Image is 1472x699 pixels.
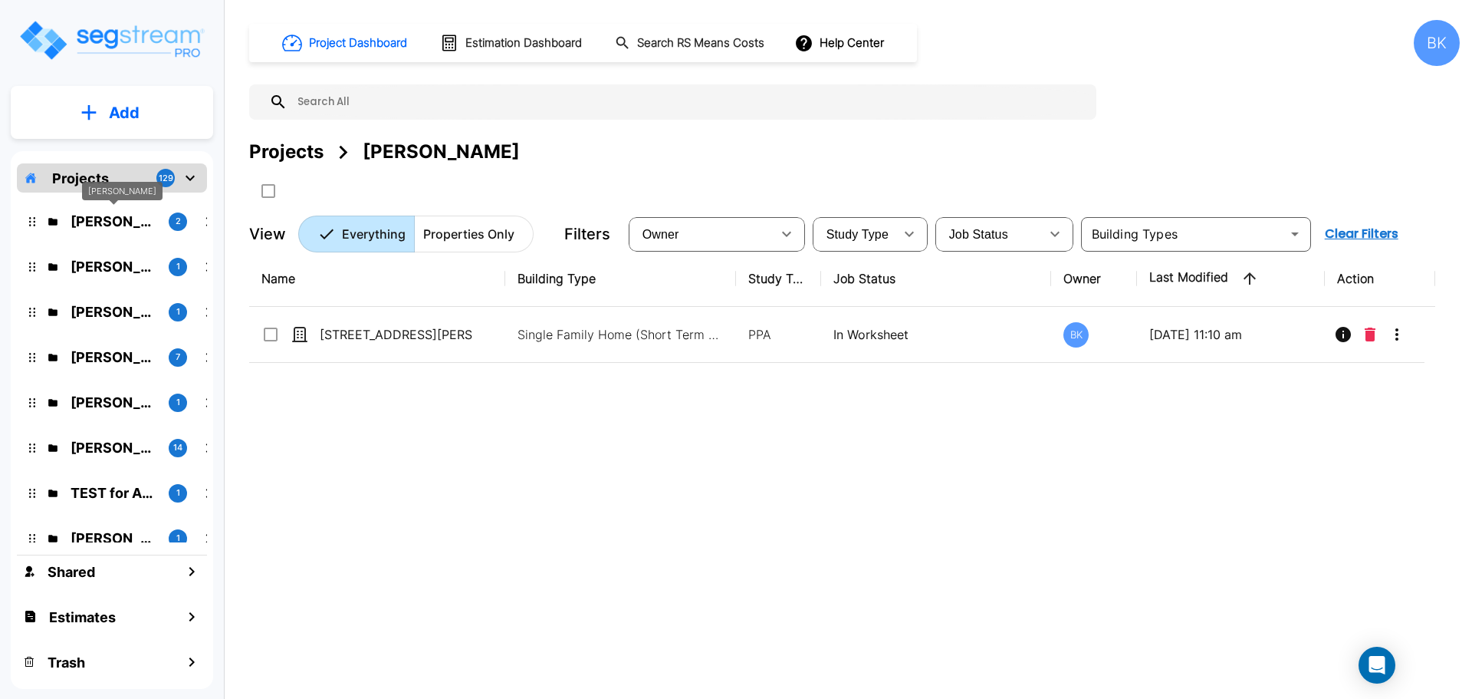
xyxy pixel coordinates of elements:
p: Kamal Momi [71,256,156,277]
button: Delete [1359,319,1382,350]
h1: Trash [48,652,85,673]
div: [PERSON_NAME] [363,138,520,166]
input: Building Types [1086,223,1281,245]
th: Last Modified [1137,251,1325,307]
p: Projects [52,168,109,189]
button: Info [1328,319,1359,350]
p: Properties Only [423,225,514,243]
div: Select [938,213,1040,256]
p: Pavan Kumar [71,211,156,232]
button: SelectAll [253,176,284,206]
span: Study Type [826,228,889,241]
p: 1 [176,532,180,545]
p: Garth Hatch [71,302,156,322]
th: Job Status [821,251,1052,307]
div: Select [816,213,894,256]
p: Marci Fair [71,437,156,458]
p: 14 [173,441,182,454]
div: BK [1414,20,1460,66]
span: Job Status [949,228,1008,241]
p: [DATE] 11:10 am [1149,325,1313,344]
div: Open Intercom Messenger [1359,647,1395,684]
span: Owner [642,228,679,241]
th: Owner [1051,251,1136,307]
p: 129 [159,172,173,185]
th: Name [249,251,505,307]
p: Add [109,101,140,124]
p: Tom Curtin [71,528,156,549]
div: BK [1063,322,1089,348]
p: Filters [564,223,610,246]
th: Study Type [736,251,821,307]
p: In Worksheet [833,325,1040,344]
p: Single Family Home (Short Term Residential Rental), Single Family Home Site [517,325,724,344]
button: Add [11,91,213,135]
button: Help Center [791,28,890,58]
h1: Project Dashboard [309,35,407,52]
button: Project Dashboard [276,26,416,60]
h1: Search RS Means Costs [637,35,764,52]
div: Platform [298,216,534,252]
img: Logo [18,18,205,62]
p: PPA [748,325,809,344]
h1: Shared [48,562,95,582]
p: View [249,223,286,246]
th: Building Type [505,251,736,307]
input: Search All [287,84,1089,120]
div: Select [632,213,771,256]
p: TEST for Assets [71,483,156,503]
h1: Estimation Dashboard [465,35,582,52]
p: Andrea Vacaflor Ayoroa [71,347,156,368]
button: Search RS Means Costs [609,28,773,58]
button: More-Options [1382,319,1412,350]
p: 1 [176,260,180,273]
th: Action [1325,251,1436,307]
p: Joseph Darshan [71,392,156,413]
p: [STREET_ADDRESS][PERSON_NAME] [320,325,473,344]
button: Open [1284,223,1306,245]
button: Clear Filters [1319,219,1405,249]
p: 7 [176,351,180,364]
h1: Estimates [49,607,116,628]
p: 2 [176,215,181,228]
p: 1 [176,305,180,318]
p: Everything [342,225,406,243]
p: 1 [176,396,180,409]
p: 1 [176,486,180,500]
div: [PERSON_NAME] [82,182,163,201]
button: Estimation Dashboard [434,27,590,59]
div: Projects [249,138,324,166]
button: Everything [298,216,415,252]
button: Properties Only [414,216,534,252]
